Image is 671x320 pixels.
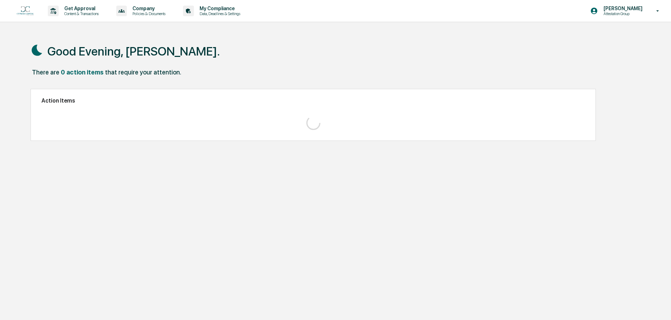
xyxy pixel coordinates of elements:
p: My Compliance [194,6,244,11]
h2: Action Items [41,97,585,104]
div: 0 action items [61,68,104,76]
p: Attestation Group [598,11,646,16]
div: There are [32,68,59,76]
p: Company [127,6,169,11]
p: Get Approval [59,6,102,11]
div: that require your attention. [105,68,181,76]
p: Content & Transactions [59,11,102,16]
p: Policies & Documents [127,11,169,16]
p: Data, Deadlines & Settings [194,11,244,16]
p: [PERSON_NAME] [598,6,646,11]
h1: Good Evening, [PERSON_NAME]. [47,44,220,58]
img: logo [17,6,34,16]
